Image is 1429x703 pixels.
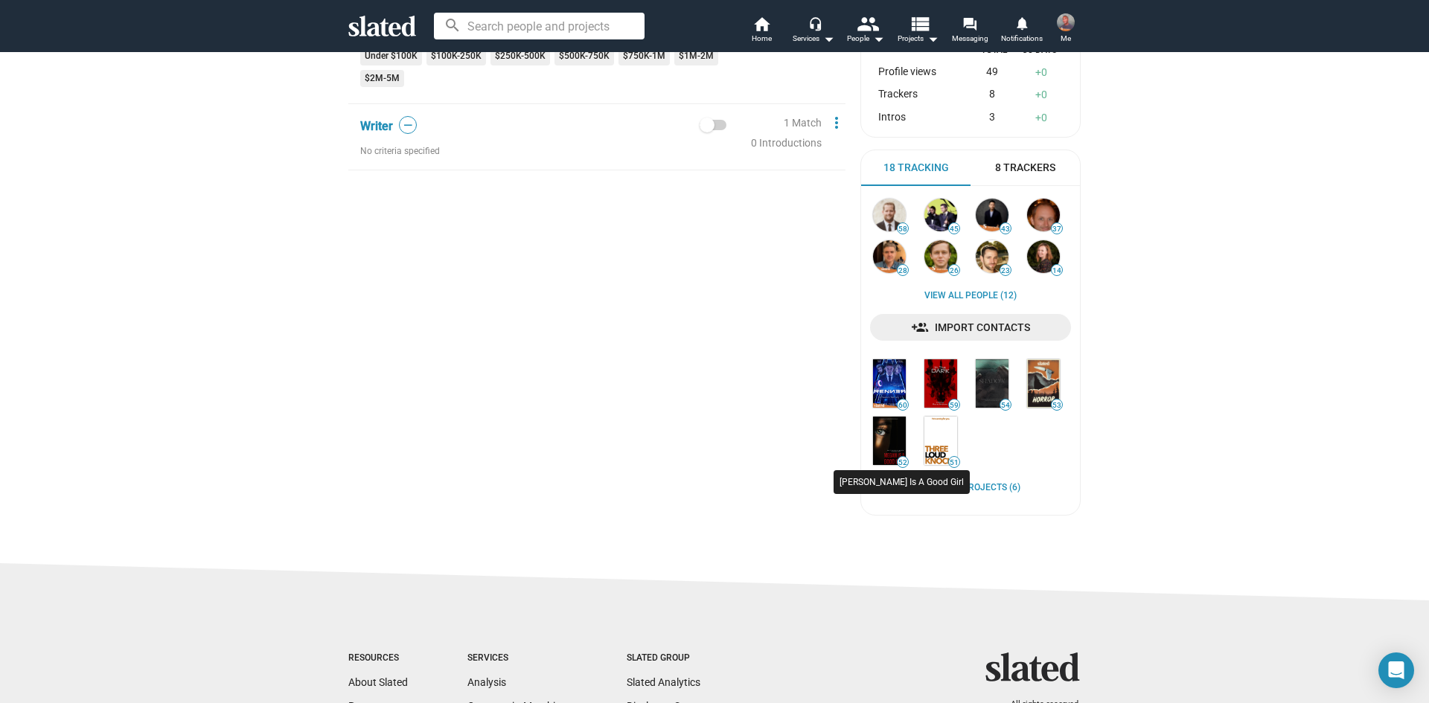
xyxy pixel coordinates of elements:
mat-icon: headset_mic [808,16,822,30]
img: A Family Affair [1027,359,1060,408]
mat-icon: arrow_drop_down [869,30,887,48]
span: + [1035,112,1041,123]
button: Kelvin ReeseMe [1048,10,1084,49]
span: Me [1061,30,1071,48]
span: Writer [360,119,393,133]
a: Analysis [467,676,506,688]
div: Slated Group [627,652,728,664]
button: Services [787,15,840,48]
img: Robert Ogden Barnum [873,199,906,231]
a: Megan Is A Good Girl [870,414,909,468]
span: Projects [898,30,939,48]
div: [PERSON_NAME] Is A Good Girl [834,470,970,494]
span: 23 [1000,266,1011,275]
span: 59 [949,401,959,410]
span: 51 [949,458,959,467]
button: People [840,15,892,48]
div: Services [793,30,834,48]
div: 3 [963,111,1020,125]
input: Search people and projects [434,13,645,39]
div: People [847,30,884,48]
mat-chip: $750K-1M [618,48,670,65]
div: 1 Match [784,116,822,130]
mat-icon: home [752,15,770,33]
span: 37 [1052,225,1062,234]
img: Kelvin Reese [1057,13,1075,31]
span: 14 [1052,266,1062,275]
span: 60 [898,401,908,410]
span: 26 [949,266,959,275]
a: Import Contacts [870,314,1071,341]
span: 43 [1000,225,1011,234]
span: 54 [1000,401,1011,410]
a: In the Dark [921,356,960,411]
mat-chip: Under $100K [360,48,422,65]
img: Renner [873,359,906,408]
mat-icon: notifications [1014,16,1029,30]
span: Import Contacts [882,314,1059,341]
div: 49 [963,65,1020,80]
mat-chip: $250K-500K [490,48,550,65]
img: Megan Is A Good Girl [873,417,906,465]
span: 58 [898,225,908,234]
span: 45 [949,225,959,234]
mat-icon: forum [962,16,976,31]
mat-chip: $2M-5M [360,70,404,88]
span: Messaging [952,30,988,48]
div: 0 Introductions [751,136,822,150]
a: Slated Analytics [627,676,700,688]
a: SHADOW [973,356,1011,411]
a: A Family Affair [1024,356,1063,411]
img: Preston DeFrancis [976,240,1008,273]
a: Home [735,15,787,48]
div: Services [467,652,567,664]
span: 18 Tracking [883,161,949,175]
img: In the Dark [924,359,957,408]
div: Open Intercom Messenger [1378,652,1414,688]
mat-icon: more_vert [828,114,845,132]
span: + [1035,66,1041,78]
mat-icon: view_list [909,13,930,34]
a: Notifications [996,15,1048,48]
div: 8 [963,88,1020,102]
img: David Maddox [1027,199,1060,231]
mat-icon: arrow_drop_down [924,30,942,48]
mat-icon: arrow_drop_down [819,30,837,48]
span: 53 [1052,401,1062,410]
img: Richard J. Bosner [976,199,1008,231]
mat-chip: $100K-250K [426,48,486,65]
img: Jay Burnley [873,240,906,273]
div: 0 [1020,111,1063,125]
a: Three Loud Knocks [921,414,960,468]
div: Profile views [878,65,963,80]
div: Trackers [878,88,963,102]
span: 28 [898,266,908,275]
span: Notifications [1001,30,1043,48]
div: No criteria specified [360,146,726,158]
a: Messaging [944,15,996,48]
span: + [1035,89,1041,100]
img: Benjamin Howdeshell [924,199,957,231]
div: Intros [878,111,963,125]
a: Renner [870,356,909,411]
div: 0 [1020,65,1063,80]
span: — [400,118,416,132]
img: Trysta A. Bissett [1027,240,1060,273]
span: 52 [898,458,908,467]
a: About Slated [348,676,408,688]
mat-chip: $500K-750K [554,48,614,65]
img: Robert Rippberger [924,240,957,273]
div: 0 [1020,88,1063,102]
img: Three Loud Knocks [924,417,957,465]
div: Resources [348,652,408,664]
mat-chip: $1M-2M [674,48,718,65]
button: Projects [892,15,944,48]
span: 8 Trackers [995,161,1055,175]
img: SHADOW [976,359,1008,408]
a: View all People (12) [924,290,1017,302]
span: Home [752,30,772,48]
mat-icon: people [857,13,878,34]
